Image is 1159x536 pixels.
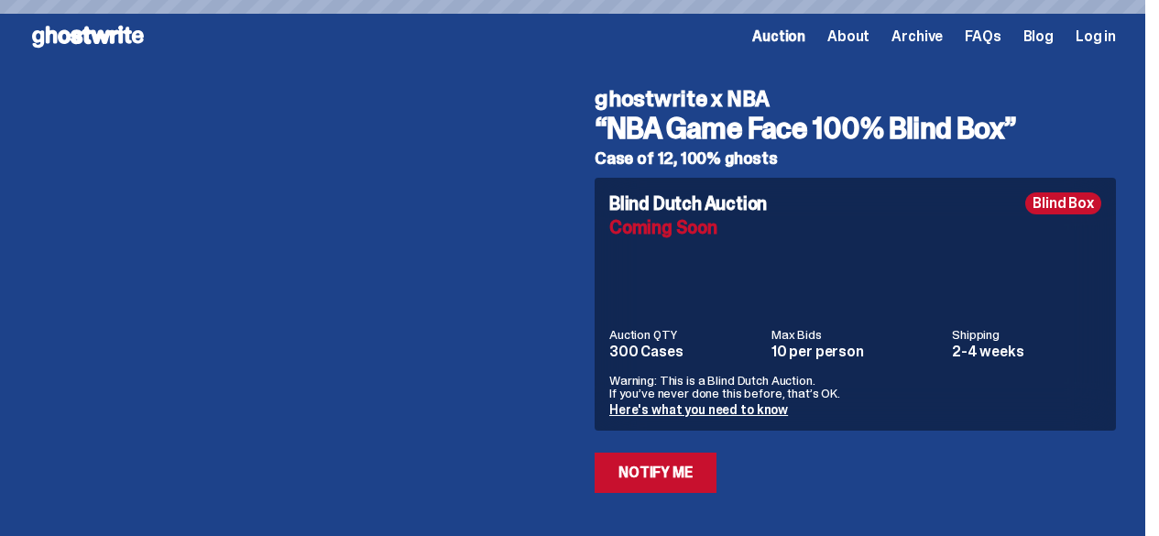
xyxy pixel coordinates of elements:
a: Archive [891,29,943,44]
dt: Auction QTY [609,328,760,341]
dd: 300 Cases [609,345,760,359]
h5: Case of 12, 100% ghosts [595,150,1116,167]
dd: 10 per person [771,345,941,359]
div: Blind Box [1025,192,1101,214]
h3: “NBA Game Face 100% Blind Box” [595,114,1116,143]
dd: 2-4 weeks [952,345,1101,359]
a: Here's what you need to know [609,401,788,418]
p: Warning: This is a Blind Dutch Auction. If you’ve never done this before, that’s OK. [609,374,1101,399]
a: FAQs [965,29,1000,44]
div: Coming Soon [609,218,1101,236]
dt: Max Bids [771,328,941,341]
a: Auction [752,29,805,44]
a: Notify Me [595,453,716,493]
a: Log in [1076,29,1116,44]
a: About [827,29,869,44]
a: Blog [1023,29,1054,44]
dt: Shipping [952,328,1101,341]
h4: Blind Dutch Auction [609,194,767,213]
h4: ghostwrite x NBA [595,88,1116,110]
